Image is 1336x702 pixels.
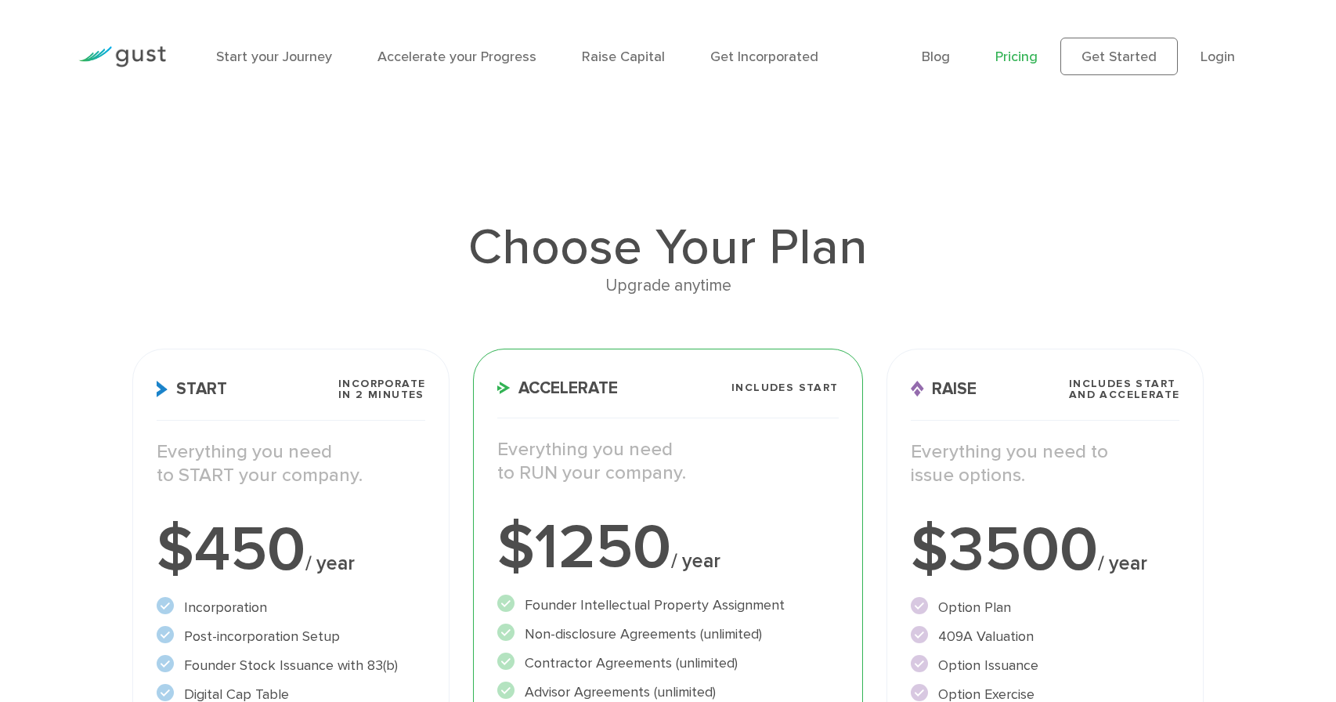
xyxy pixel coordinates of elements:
[497,624,838,645] li: Non-disclosure Agreements (unlimited)
[157,440,426,487] p: Everything you need to START your company.
[497,595,838,616] li: Founder Intellectual Property Assignment
[157,381,168,397] img: Start Icon X2
[377,49,536,65] a: Accelerate your Progress
[78,46,166,67] img: Gust Logo
[911,519,1180,581] div: $3500
[132,223,1204,273] h1: Choose Your Plan
[1098,552,1147,575] span: / year
[497,653,838,674] li: Contractor Agreements (unlimited)
[497,382,511,394] img: Accelerate Icon
[497,380,618,396] span: Accelerate
[157,626,426,647] li: Post-incorporation Setup
[911,381,924,397] img: Raise Icon
[132,273,1204,299] div: Upgrade anytime
[497,516,838,579] div: $1250
[157,597,426,618] li: Incorporation
[995,49,1038,65] a: Pricing
[671,549,720,573] span: / year
[911,626,1180,647] li: 409A Valuation
[731,382,839,393] span: Includes START
[911,597,1180,618] li: Option Plan
[911,381,977,397] span: Raise
[305,552,355,575] span: / year
[157,655,426,676] li: Founder Stock Issuance with 83(b)
[1060,38,1178,75] a: Get Started
[216,49,332,65] a: Start your Journey
[157,519,426,581] div: $450
[911,440,1180,487] p: Everything you need to issue options.
[922,49,950,65] a: Blog
[497,438,838,485] p: Everything you need to RUN your company.
[911,655,1180,676] li: Option Issuance
[1069,378,1180,400] span: Includes START and ACCELERATE
[710,49,818,65] a: Get Incorporated
[1201,49,1235,65] a: Login
[338,378,425,400] span: Incorporate in 2 Minutes
[157,381,227,397] span: Start
[582,49,665,65] a: Raise Capital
